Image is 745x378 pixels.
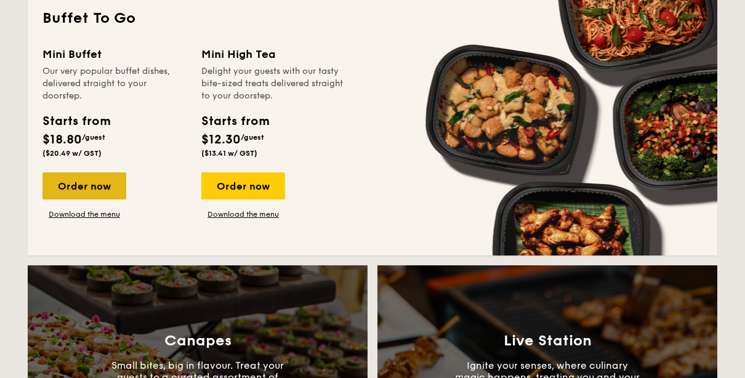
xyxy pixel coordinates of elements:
div: Mini High Tea [201,46,345,63]
h2: Buffet To Go [42,9,703,28]
div: Delight your guests with our tasty bite-sized treats delivered straight to your doorstep. [201,65,345,102]
div: Starts from [42,112,110,131]
div: Order now [42,172,126,199]
span: /guest [241,133,264,142]
span: /guest [82,133,105,142]
h3: Canapes [164,332,232,350]
span: $18.80 [42,132,82,147]
h3: Live Station [504,332,592,350]
a: Download the menu [42,209,126,219]
div: Starts from [201,112,268,131]
span: $12.30 [201,132,241,147]
div: Order now [201,172,285,199]
div: Mini Buffet [42,46,187,63]
a: Download the menu [201,209,285,219]
div: Our very popular buffet dishes, delivered straight to your doorstep. [42,65,187,102]
span: ($13.41 w/ GST) [201,149,257,158]
span: ($20.49 w/ GST) [42,149,102,158]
